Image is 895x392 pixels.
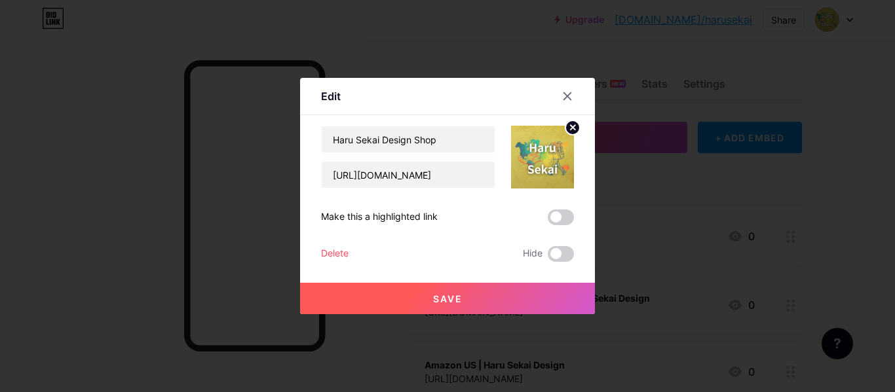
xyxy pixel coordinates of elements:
[433,293,463,304] span: Save
[321,246,349,262] div: Delete
[321,88,341,104] div: Edit
[511,126,574,188] img: link_thumbnail
[321,209,438,225] div: Make this a highlighted link
[322,126,495,152] input: Title
[523,246,543,262] span: Hide
[322,162,495,188] input: URL
[300,283,595,314] button: Save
